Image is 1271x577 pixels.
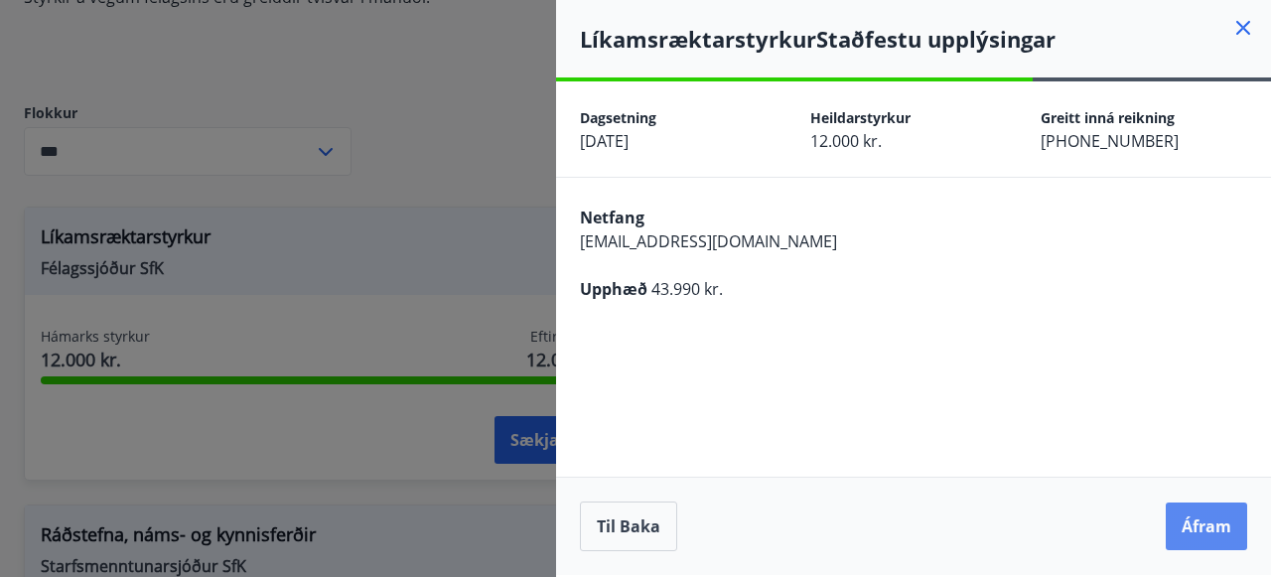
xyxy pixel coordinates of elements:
[810,108,911,127] span: Heildarstyrkur
[810,130,882,152] span: 12.000 kr.
[580,207,644,228] span: Netfang
[580,278,647,300] span: Upphæð
[1166,503,1247,550] button: Áfram
[580,24,1271,54] h4: Líkamsræktarstyrkur Staðfestu upplýsingar
[580,130,629,152] span: [DATE]
[1041,130,1179,152] span: [PHONE_NUMBER]
[580,230,837,252] span: [EMAIL_ADDRESS][DOMAIN_NAME]
[580,108,656,127] span: Dagsetning
[580,502,677,551] button: Til baka
[651,278,723,300] span: 43.990 kr.
[1041,108,1175,127] span: Greitt inná reikning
